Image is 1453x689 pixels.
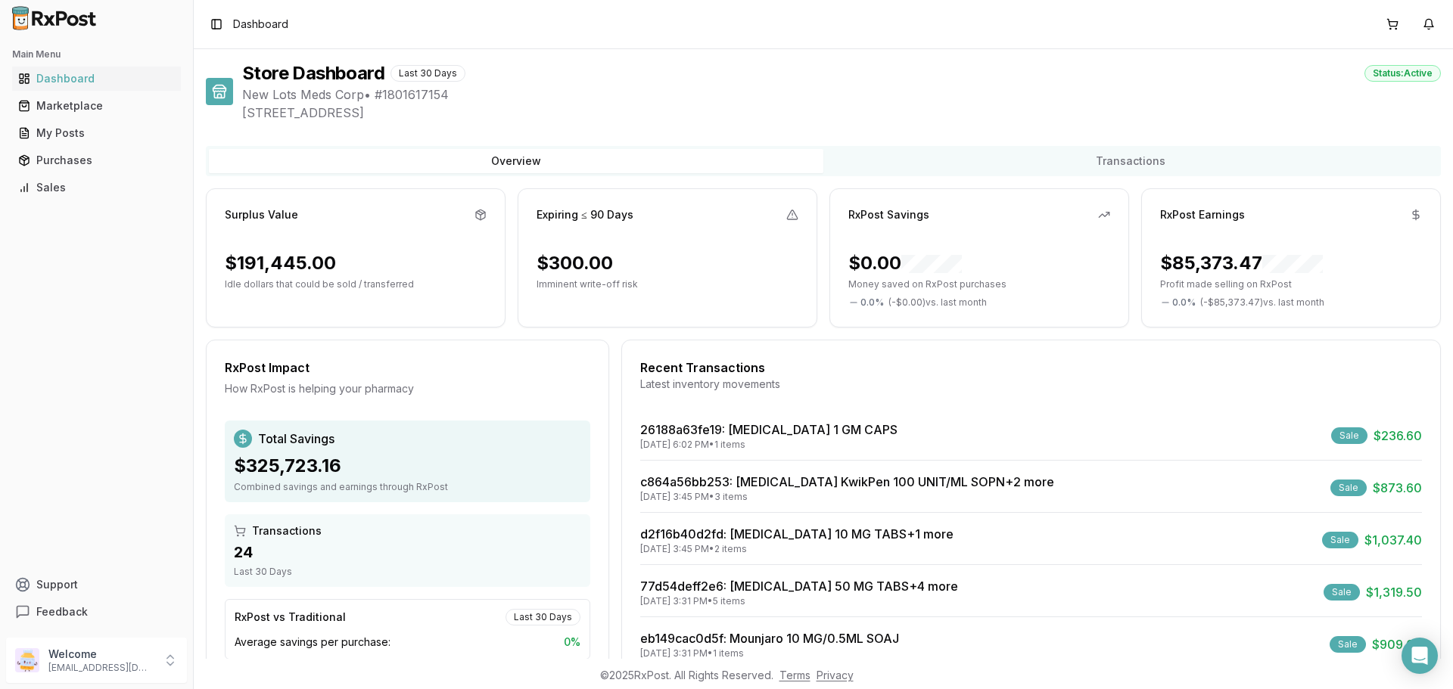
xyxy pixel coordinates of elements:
[6,571,187,598] button: Support
[1160,251,1323,275] div: $85,373.47
[233,17,288,32] nav: breadcrumb
[1331,427,1367,444] div: Sale
[258,430,334,448] span: Total Savings
[6,6,103,30] img: RxPost Logo
[640,543,954,555] div: [DATE] 3:45 PM • 2 items
[209,149,823,173] button: Overview
[1160,207,1245,222] div: RxPost Earnings
[848,278,1110,290] p: Money saved on RxPost purchases
[1324,584,1360,601] div: Sale
[390,65,465,82] div: Last 30 Days
[640,377,1422,392] div: Latest inventory movements
[1172,296,1196,309] span: 0.0 %
[1364,531,1422,549] span: $1,037.40
[6,121,187,145] button: My Posts
[234,542,581,563] div: 24
[234,481,581,493] div: Combined savings and earnings through RxPost
[1200,296,1324,309] span: ( - $85,373.47 ) vs. last month
[12,92,181,119] a: Marketplace
[242,61,384,85] h1: Store Dashboard
[640,491,1054,503] div: [DATE] 3:45 PM • 3 items
[36,604,88,619] span: Feedback
[537,278,798,290] p: Imminent write-off risk
[18,153,175,168] div: Purchases
[233,17,288,32] span: Dashboard
[6,148,187,172] button: Purchases
[1330,636,1366,653] div: Sale
[848,251,962,275] div: $0.00
[225,381,590,396] div: How RxPost is helping your pharmacy
[1366,583,1422,601] span: $1,319.50
[225,251,336,275] div: $191,445.00
[537,251,613,275] div: $300.00
[18,180,175,195] div: Sales
[12,119,181,147] a: My Posts
[12,65,181,92] a: Dashboard
[506,609,580,625] div: Last 30 Days
[640,474,1054,489] a: c864a56bb253: [MEDICAL_DATA] KwikPen 100 UNIT/ML SOPN+2 more
[779,669,811,681] a: Terms
[1374,427,1422,445] span: $236.60
[225,207,298,222] div: Surplus Value
[640,647,899,660] div: [DATE] 3:31 PM • 1 items
[235,635,390,650] span: Average savings per purchase:
[1330,480,1367,496] div: Sale
[6,598,187,625] button: Feedback
[640,526,954,542] a: d2f16b40d2fd: [MEDICAL_DATA] 10 MG TABS+1 more
[888,296,987,309] span: ( - $0.00 ) vs. last month
[640,595,958,607] div: [DATE] 3:31 PM • 5 items
[225,358,590,377] div: RxPost Impact
[537,207,633,222] div: Expiring ≤ 90 Days
[6,67,187,91] button: Dashboard
[12,174,181,201] a: Sales
[823,149,1438,173] button: Transactions
[1322,532,1358,548] div: Sale
[817,669,854,681] a: Privacy
[48,662,154,674] p: [EMAIL_ADDRESS][DOMAIN_NAME]
[848,207,929,222] div: RxPost Savings
[15,648,39,672] img: User avatar
[640,439,898,451] div: [DATE] 6:02 PM • 1 items
[640,579,958,594] a: 77d54deff2e6: [MEDICAL_DATA] 50 MG TABS+4 more
[1373,479,1422,497] span: $873.60
[252,523,322,538] span: Transactions
[1372,635,1422,653] span: $909.09
[242,85,1441,104] span: New Lots Meds Corp • # 1801617154
[860,296,884,309] span: 0.0 %
[640,358,1422,377] div: Recent Transactions
[18,126,175,141] div: My Posts
[1402,638,1438,674] div: Open Intercom Messenger
[18,71,175,86] div: Dashboard
[1364,65,1441,82] div: Status: Active
[640,631,899,646] a: eb149cac0d5f: Mounjaro 10 MG/0.5ML SOAJ
[18,98,175,113] div: Marketplace
[1160,278,1422,290] p: Profit made selling on RxPost
[235,610,346,625] div: RxPost vs Traditional
[234,566,581,578] div: Last 30 Days
[225,278,487,290] p: Idle dollars that could be sold / transferred
[234,454,581,478] div: $325,723.16
[48,647,154,662] p: Welcome
[12,147,181,174] a: Purchases
[640,422,898,437] a: 26188a63fe19: [MEDICAL_DATA] 1 GM CAPS
[6,94,187,118] button: Marketplace
[12,48,181,61] h2: Main Menu
[564,635,580,650] span: 0 %
[6,175,187,200] button: Sales
[242,104,1441,122] span: [STREET_ADDRESS]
